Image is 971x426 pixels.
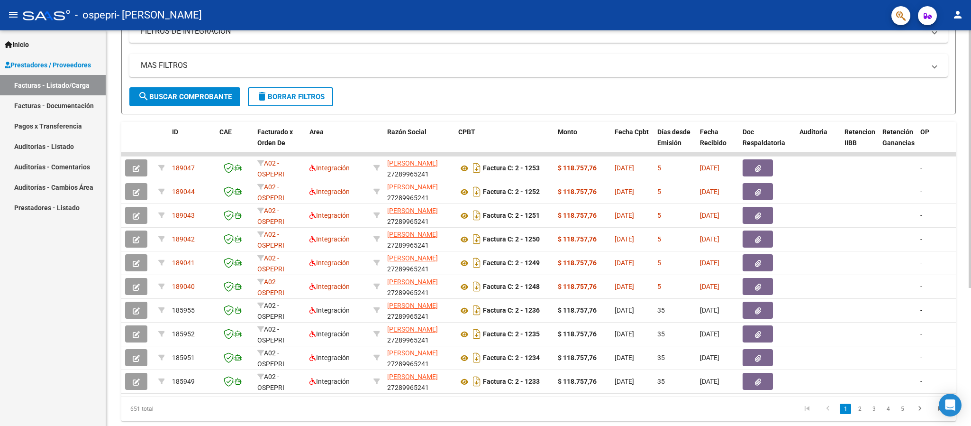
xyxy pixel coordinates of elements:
[840,404,851,414] a: 1
[309,283,350,290] span: Integración
[615,164,634,172] span: [DATE]
[895,401,909,417] li: page 5
[700,164,719,172] span: [DATE]
[483,331,540,338] strong: Factura C: 2 - 1235
[939,394,962,417] div: Open Intercom Messenger
[387,254,438,262] span: [PERSON_NAME]
[387,278,438,286] span: [PERSON_NAME]
[5,39,29,50] span: Inicio
[844,128,875,147] span: Retencion IIBB
[256,91,268,102] mat-icon: delete
[172,259,195,267] span: 189041
[387,182,451,202] div: 27289965241
[881,401,895,417] li: page 4
[306,122,370,164] datatable-header-cell: Area
[819,404,837,414] a: go to previous page
[309,306,350,314] span: Integración
[657,354,665,361] span: 35
[172,188,195,195] span: 189044
[558,188,597,195] strong: $ 118.757,76
[471,208,483,223] i: Descargar documento
[216,122,254,164] datatable-header-cell: CAE
[739,122,796,164] datatable-header-cell: Doc Respaldatoria
[257,159,284,178] span: A02 - OSPEPRI
[798,404,816,414] a: go to first page
[558,212,597,219] strong: $ 118.757,76
[471,303,483,318] i: Descargar documento
[483,378,540,386] strong: Factura C: 2 - 1233
[168,122,216,164] datatable-header-cell: ID
[920,235,922,243] span: -
[657,188,661,195] span: 5
[920,128,929,136] span: OP
[138,91,149,102] mat-icon: search
[483,236,540,243] strong: Factura C: 2 - 1250
[309,235,350,243] span: Integración
[879,122,917,164] datatable-header-cell: Retención Ganancias
[838,401,853,417] li: page 1
[700,306,719,314] span: [DATE]
[657,164,661,172] span: 5
[309,330,350,338] span: Integración
[920,354,922,361] span: -
[172,354,195,361] span: 185951
[383,122,454,164] datatable-header-cell: Razón Social
[129,54,948,77] mat-expansion-panel-header: MAS FILTROS
[615,128,649,136] span: Fecha Cpbt
[920,306,922,314] span: -
[558,283,597,290] strong: $ 118.757,76
[483,354,540,362] strong: Factura C: 2 - 1234
[615,378,634,385] span: [DATE]
[558,164,597,172] strong: $ 118.757,76
[615,259,634,267] span: [DATE]
[129,87,240,106] button: Buscar Comprobante
[172,283,195,290] span: 189040
[743,128,785,147] span: Doc Respaldatoria
[172,235,195,243] span: 189042
[172,306,195,314] span: 185955
[558,330,597,338] strong: $ 118.757,76
[256,93,325,101] span: Borrar Filtros
[920,330,922,338] span: -
[882,404,894,414] a: 4
[952,9,963,20] mat-icon: person
[796,122,841,164] datatable-header-cell: Auditoria
[257,183,284,202] span: A02 - OSPEPRI
[920,212,922,219] span: -
[75,5,117,26] span: - ospepri
[920,188,922,195] span: -
[309,378,350,385] span: Integración
[172,212,195,219] span: 189043
[700,128,726,147] span: Fecha Recibido
[309,212,350,219] span: Integración
[117,5,202,26] span: - [PERSON_NAME]
[483,165,540,172] strong: Factura C: 2 - 1253
[700,283,719,290] span: [DATE]
[309,164,350,172] span: Integración
[483,188,540,196] strong: Factura C: 2 - 1252
[920,164,922,172] span: -
[615,354,634,361] span: [DATE]
[867,401,881,417] li: page 3
[558,378,597,385] strong: $ 118.757,76
[653,122,696,164] datatable-header-cell: Días desde Emisión
[471,255,483,270] i: Descargar documento
[248,87,333,106] button: Borrar Filtros
[387,207,438,214] span: [PERSON_NAME]
[854,404,865,414] a: 2
[387,348,451,368] div: 27289965241
[387,277,451,296] div: 27289965241
[558,128,577,136] span: Monto
[309,128,324,136] span: Area
[558,259,597,267] strong: $ 118.757,76
[257,128,293,147] span: Facturado x Orden De
[615,235,634,243] span: [DATE]
[615,188,634,195] span: [DATE]
[387,302,438,309] span: [PERSON_NAME]
[309,259,350,267] span: Integración
[8,9,19,20] mat-icon: menu
[700,330,719,338] span: [DATE]
[172,378,195,385] span: 185949
[700,212,719,219] span: [DATE]
[387,325,438,333] span: [PERSON_NAME]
